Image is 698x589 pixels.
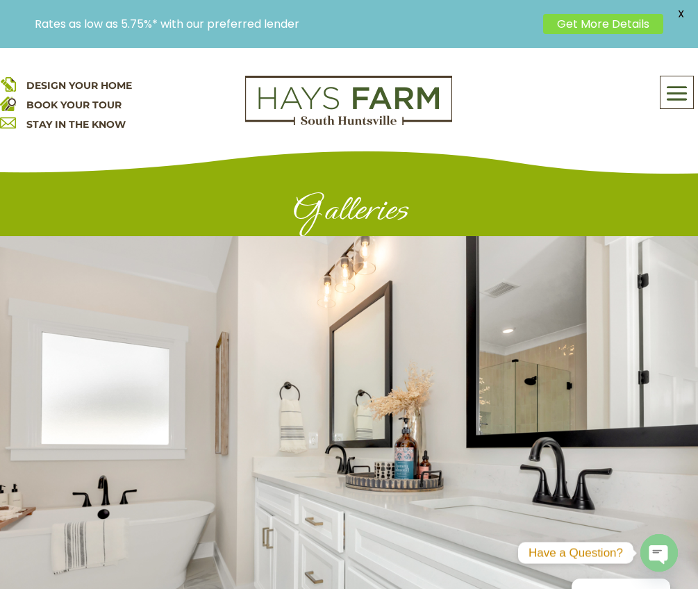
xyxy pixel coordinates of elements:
[70,188,629,236] h1: Galleries
[26,118,126,131] a: STAY IN THE KNOW
[26,99,122,111] a: BOOK YOUR TOUR
[35,17,536,31] p: Rates as low as 5.75%* with our preferred lender
[543,14,663,34] a: Get More Details
[245,76,452,126] img: Logo
[26,79,132,92] a: DESIGN YOUR HOME
[245,116,452,128] a: hays farm homes huntsville development
[670,3,691,24] span: X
